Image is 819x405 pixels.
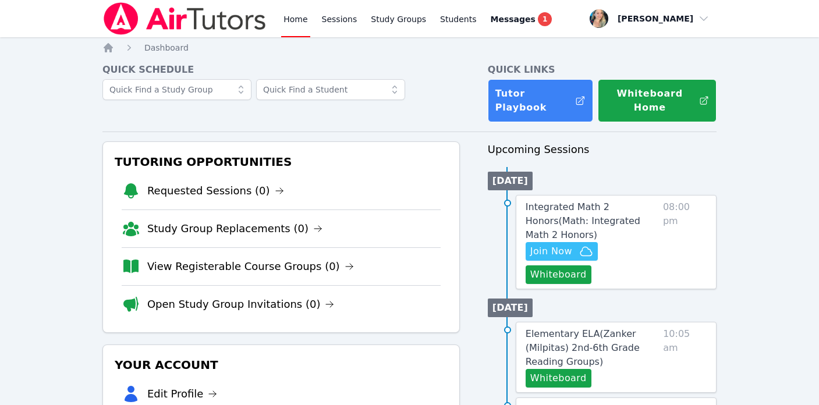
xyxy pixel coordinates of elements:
span: Dashboard [144,43,189,52]
img: Air Tutors [102,2,267,35]
span: Messages [491,13,536,25]
h4: Quick Links [488,63,717,77]
h4: Quick Schedule [102,63,460,77]
h3: Upcoming Sessions [488,141,717,158]
a: Study Group Replacements (0) [147,221,322,237]
span: 1 [538,12,552,26]
li: [DATE] [488,172,533,190]
a: Elementary ELA(Zanker (Milpitas) 2nd-6th Grade Reading Groups) [526,327,658,369]
button: Join Now [526,242,598,261]
a: View Registerable Course Groups (0) [147,258,354,275]
button: Whiteboard [526,369,591,388]
a: Dashboard [144,42,189,54]
h3: Your Account [112,354,450,375]
a: Integrated Math 2 Honors(Math: Integrated Math 2 Honors) [526,200,658,242]
h3: Tutoring Opportunities [112,151,450,172]
span: Elementary ELA ( Zanker (Milpitas) 2nd-6th Grade Reading Groups ) [526,328,640,367]
li: [DATE] [488,299,533,317]
a: Requested Sessions (0) [147,183,284,199]
span: Join Now [530,244,572,258]
a: Tutor Playbook [488,79,593,122]
button: Whiteboard Home [598,79,717,122]
span: 10:05 am [663,327,707,388]
input: Quick Find a Study Group [102,79,251,100]
a: Edit Profile [147,386,218,402]
a: Open Study Group Invitations (0) [147,296,335,312]
span: Integrated Math 2 Honors ( Math: Integrated Math 2 Honors ) [526,201,640,240]
nav: Breadcrumb [102,42,717,54]
input: Quick Find a Student [256,79,405,100]
span: 08:00 pm [663,200,707,284]
button: Whiteboard [526,265,591,284]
